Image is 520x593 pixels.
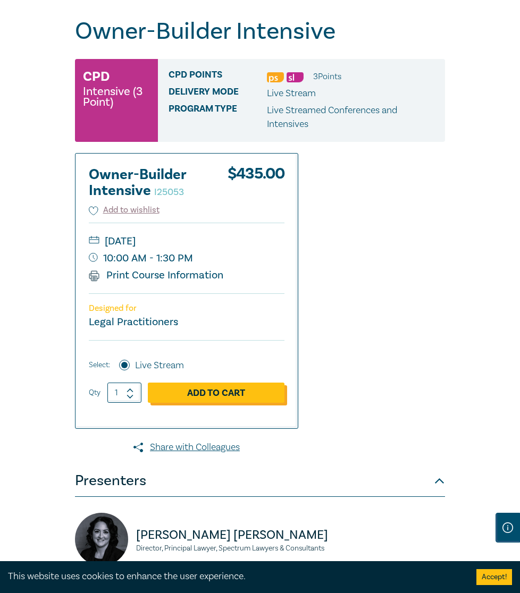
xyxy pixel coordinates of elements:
[313,70,341,83] li: 3 Point s
[89,250,284,267] small: 10:00 AM - 1:30 PM
[89,315,178,329] small: Legal Practitioners
[169,87,267,100] span: Delivery Mode
[75,440,298,454] a: Share with Colleagues
[502,522,513,533] img: Information Icon
[267,104,434,131] p: Live Streamed Conferences and Intensives
[267,72,284,82] img: Professional Skills
[8,570,460,583] div: This website uses cookies to enhance the user experience.
[83,86,150,107] small: Intensive (3 Point)
[107,383,141,403] input: 1
[89,359,110,371] span: Select:
[89,303,284,314] p: Designed for
[75,513,128,566] img: https://s3.ap-southeast-2.amazonaws.com/leo-cussen-store-production-content/Contacts/Donna%20Abu-...
[154,186,184,198] small: I25053
[267,87,316,99] span: Live Stream
[148,383,284,403] a: Add to Cart
[89,387,100,399] label: Qty
[89,204,160,216] button: Add to wishlist
[476,569,512,585] button: Accept cookies
[75,465,445,497] button: Presenters
[169,104,267,131] span: Program type
[136,545,445,552] small: Director, Principal Lawyer, Spectrum Lawyers & Consultants
[89,167,206,199] h2: Owner-Builder Intensive
[228,167,284,204] div: $ 435.00
[169,70,267,83] span: CPD Points
[83,67,110,86] h3: CPD
[136,527,445,544] p: [PERSON_NAME] [PERSON_NAME]
[89,233,284,250] small: [DATE]
[75,18,445,45] h1: Owner-Builder Intensive
[287,72,304,82] img: Substantive Law
[135,359,184,372] label: Live Stream
[89,268,223,282] a: Print Course Information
